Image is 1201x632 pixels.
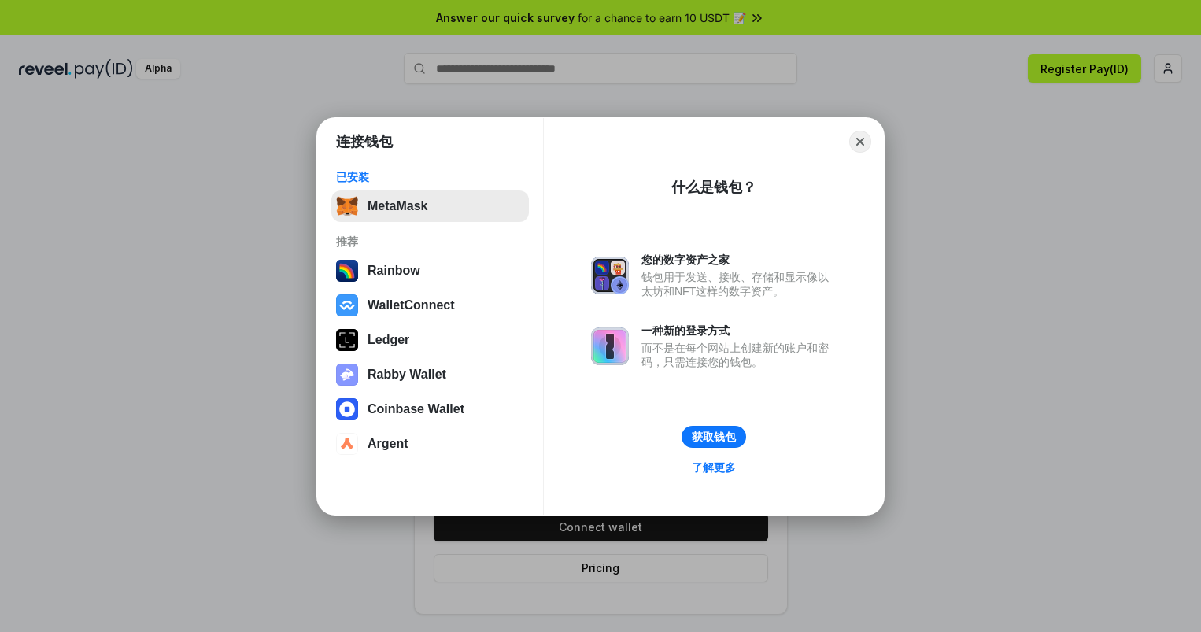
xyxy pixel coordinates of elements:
button: MetaMask [331,190,529,222]
button: Close [849,131,871,153]
div: 已安装 [336,170,524,184]
button: Ledger [331,324,529,356]
div: 推荐 [336,235,524,249]
a: 了解更多 [682,457,745,478]
img: svg+xml,%3Csvg%20width%3D%22120%22%20height%3D%22120%22%20viewBox%3D%220%200%20120%20120%22%20fil... [336,260,358,282]
div: Coinbase Wallet [368,402,464,416]
button: 获取钱包 [682,426,746,448]
img: svg+xml,%3Csvg%20xmlns%3D%22http%3A%2F%2Fwww.w3.org%2F2000%2Fsvg%22%20fill%3D%22none%22%20viewBox... [336,364,358,386]
div: 获取钱包 [692,430,736,444]
img: svg+xml,%3Csvg%20width%3D%2228%22%20height%3D%2228%22%20viewBox%3D%220%200%2028%2028%22%20fill%3D... [336,294,358,316]
img: svg+xml,%3Csvg%20xmlns%3D%22http%3A%2F%2Fwww.w3.org%2F2000%2Fsvg%22%20fill%3D%22none%22%20viewBox... [591,327,629,365]
div: 一种新的登录方式 [641,323,837,338]
img: svg+xml,%3Csvg%20xmlns%3D%22http%3A%2F%2Fwww.w3.org%2F2000%2Fsvg%22%20fill%3D%22none%22%20viewBox... [591,257,629,294]
div: 了解更多 [692,460,736,475]
button: WalletConnect [331,290,529,321]
div: 什么是钱包？ [671,178,756,197]
div: 钱包用于发送、接收、存储和显示像以太坊和NFT这样的数字资产。 [641,270,837,298]
div: 而不是在每个网站上创建新的账户和密码，只需连接您的钱包。 [641,341,837,369]
div: 您的数字资产之家 [641,253,837,267]
div: WalletConnect [368,298,455,312]
img: svg+xml,%3Csvg%20xmlns%3D%22http%3A%2F%2Fwww.w3.org%2F2000%2Fsvg%22%20width%3D%2228%22%20height%3... [336,329,358,351]
h1: 连接钱包 [336,132,393,151]
div: Argent [368,437,408,451]
img: svg+xml,%3Csvg%20fill%3D%22none%22%20height%3D%2233%22%20viewBox%3D%220%200%2035%2033%22%20width%... [336,195,358,217]
div: Ledger [368,333,409,347]
img: svg+xml,%3Csvg%20width%3D%2228%22%20height%3D%2228%22%20viewBox%3D%220%200%2028%2028%22%20fill%3D... [336,398,358,420]
img: svg+xml,%3Csvg%20width%3D%2228%22%20height%3D%2228%22%20viewBox%3D%220%200%2028%2028%22%20fill%3D... [336,433,358,455]
div: Rainbow [368,264,420,278]
button: Coinbase Wallet [331,394,529,425]
button: Rabby Wallet [331,359,529,390]
div: Rabby Wallet [368,368,446,382]
button: Rainbow [331,255,529,286]
div: MetaMask [368,199,427,213]
button: Argent [331,428,529,460]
